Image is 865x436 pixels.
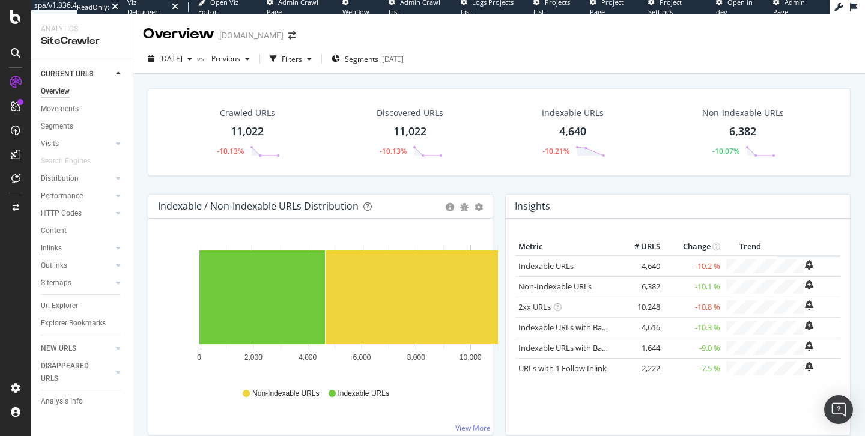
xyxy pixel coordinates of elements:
[197,53,207,64] span: vs
[729,124,756,139] div: 6,382
[288,31,296,40] div: arrow-right-arrow-left
[702,107,784,119] div: Non-Indexable URLs
[143,24,214,44] div: Overview
[158,238,566,377] svg: A chart.
[460,203,469,211] div: bug
[663,338,723,358] td: -9.0 %
[41,395,124,408] a: Analysis Info
[345,54,378,64] span: Segments
[41,190,112,202] a: Performance
[824,395,853,424] div: Open Intercom Messenger
[197,353,201,362] text: 0
[41,300,78,312] div: Url Explorer
[712,146,739,156] div: -10.07%
[41,342,112,355] a: NEW URLS
[663,297,723,317] td: -10.8 %
[342,7,369,16] span: Webflow
[217,146,244,156] div: -10.13%
[41,317,124,330] a: Explorer Bookmarks
[282,54,302,64] div: Filters
[723,238,777,256] th: Trend
[219,29,284,41] div: [DOMAIN_NAME]
[615,238,663,256] th: # URLS
[663,276,723,297] td: -10.1 %
[446,203,454,211] div: circle-info
[805,300,813,310] div: bell-plus
[41,68,112,80] a: CURRENT URLS
[41,103,79,115] div: Movements
[41,103,124,115] a: Movements
[41,172,79,185] div: Distribution
[41,172,112,185] a: Distribution
[663,256,723,277] td: -10.2 %
[252,389,319,399] span: Non-Indexable URLs
[380,146,407,156] div: -10.13%
[663,358,723,378] td: -7.5 %
[515,238,615,256] th: Metric
[41,259,67,272] div: Outlinks
[455,423,491,433] a: View More
[542,146,569,156] div: -10.21%
[615,358,663,378] td: 2,222
[41,242,112,255] a: Inlinks
[518,363,607,374] a: URLs with 1 Follow Inlink
[805,321,813,330] div: bell-plus
[77,2,109,12] div: ReadOnly:
[41,225,124,237] a: Content
[159,53,183,64] span: 2025 Aug. 4th
[805,362,813,371] div: bell-plus
[475,203,483,211] div: gear
[265,49,317,68] button: Filters
[615,276,663,297] td: 6,382
[41,24,123,34] div: Analytics
[41,277,71,289] div: Sitemaps
[518,261,574,271] a: Indexable URLs
[41,207,82,220] div: HTTP Codes
[41,395,83,408] div: Analysis Info
[353,353,371,362] text: 6,000
[41,190,83,202] div: Performance
[663,317,723,338] td: -10.3 %
[207,53,240,64] span: Previous
[41,155,91,168] div: Search Engines
[41,317,106,330] div: Explorer Bookmarks
[220,107,275,119] div: Crawled URLs
[615,256,663,277] td: 4,640
[377,107,443,119] div: Discovered URLs
[41,242,62,255] div: Inlinks
[231,124,264,139] div: 11,022
[41,207,112,220] a: HTTP Codes
[41,120,73,133] div: Segments
[615,317,663,338] td: 4,616
[518,281,592,292] a: Non-Indexable URLs
[41,85,70,98] div: Overview
[143,49,197,68] button: [DATE]
[338,389,389,399] span: Indexable URLs
[244,353,263,362] text: 2,000
[41,225,67,237] div: Content
[559,124,586,139] div: 4,640
[615,338,663,358] td: 1,644
[327,49,408,68] button: Segments[DATE]
[41,155,103,168] a: Search Engines
[41,259,112,272] a: Outlinks
[41,138,59,150] div: Visits
[663,238,723,256] th: Change
[805,280,813,289] div: bell-plus
[460,353,482,362] text: 10,000
[41,85,124,98] a: Overview
[158,200,359,212] div: Indexable / Non-Indexable URLs Distribution
[41,120,124,133] a: Segments
[615,297,663,317] td: 10,248
[382,54,404,64] div: [DATE]
[41,360,112,385] a: DISAPPEARED URLS
[41,138,112,150] a: Visits
[41,68,93,80] div: CURRENT URLS
[518,342,649,353] a: Indexable URLs with Bad Description
[515,198,550,214] h4: Insights
[407,353,425,362] text: 8,000
[207,49,255,68] button: Previous
[518,301,551,312] a: 2xx URLs
[805,260,813,270] div: bell-plus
